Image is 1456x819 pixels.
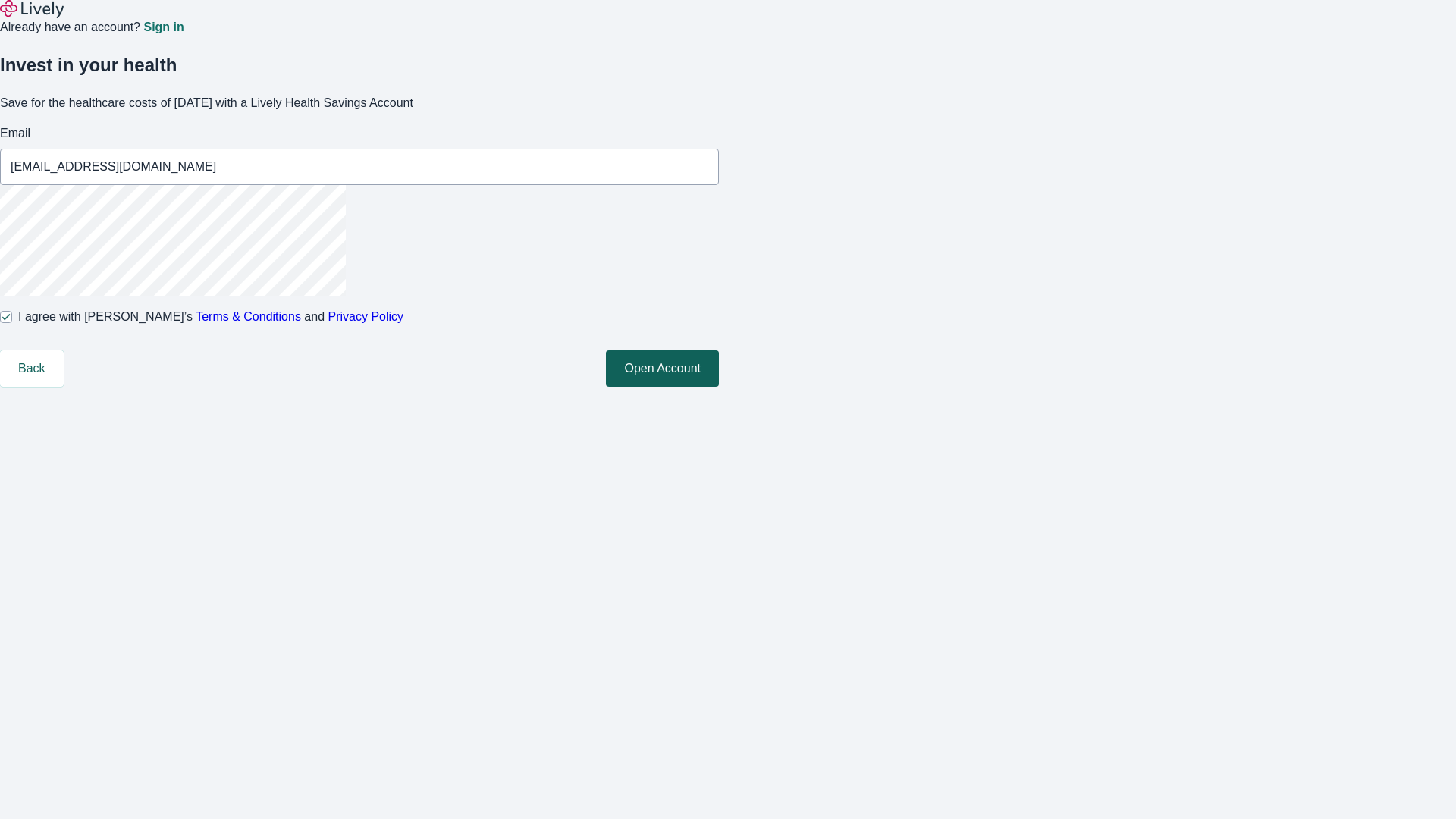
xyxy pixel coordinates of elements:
[143,21,184,33] a: Sign in
[18,308,403,326] span: I agree with [PERSON_NAME]’s and
[196,310,301,323] a: Terms & Conditions
[606,350,719,387] button: Open Account
[328,310,404,323] a: Privacy Policy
